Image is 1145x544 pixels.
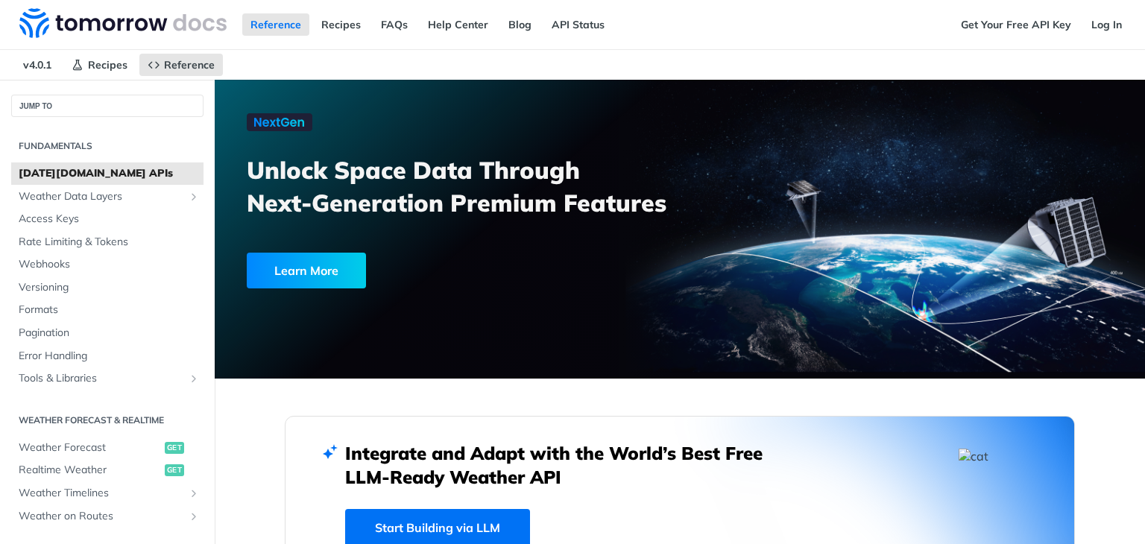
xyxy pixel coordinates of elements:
button: Show subpages for Weather Data Layers [188,191,200,203]
span: get [165,464,184,476]
span: [DATE][DOMAIN_NAME] APIs [19,166,200,181]
span: Rate Limiting & Tokens [19,235,200,250]
a: Reference [242,13,309,36]
a: Weather on RoutesShow subpages for Weather on Routes [11,505,204,528]
span: Webhooks [19,257,200,272]
a: Tools & LibrariesShow subpages for Tools & Libraries [11,367,204,390]
a: Weather Data LayersShow subpages for Weather Data Layers [11,186,204,208]
button: Show subpages for Weather Timelines [188,487,200,499]
div: Learn More [247,253,366,288]
span: Error Handling [19,349,200,364]
span: Reference [164,58,215,72]
img: cat [959,449,1054,544]
a: Recipes [313,13,369,36]
a: [DATE][DOMAIN_NAME] APIs [11,162,204,185]
button: Show subpages for Tools & Libraries [188,373,200,385]
a: Recipes [63,54,136,76]
a: Weather TimelinesShow subpages for Weather Timelines [11,482,204,505]
a: Access Keys [11,208,204,230]
a: Get Your Free API Key [953,13,1079,36]
span: Recipes [88,58,127,72]
span: get [165,442,184,454]
a: Weather Forecastget [11,437,204,459]
a: Pagination [11,322,204,344]
button: Show subpages for Weather on Routes [188,510,200,522]
img: Tomorrow.io Weather API Docs [19,8,227,38]
img: NextGen [247,113,312,131]
span: Weather Data Layers [19,189,184,204]
a: FAQs [373,13,416,36]
span: Realtime Weather [19,463,161,478]
span: Pagination [19,326,200,341]
a: Error Handling [11,345,204,367]
h2: Fundamentals [11,139,204,153]
span: Weather Forecast [19,440,161,455]
span: Versioning [19,280,200,295]
a: Versioning [11,276,204,299]
a: Webhooks [11,253,204,276]
span: Weather Timelines [19,486,184,501]
a: Blog [500,13,540,36]
span: Formats [19,303,200,317]
h2: Weather Forecast & realtime [11,414,204,427]
span: Weather on Routes [19,509,184,524]
a: Log In [1083,13,1130,36]
a: Learn More [247,253,606,288]
span: Access Keys [19,212,200,227]
span: v4.0.1 [15,54,60,76]
button: JUMP TO [11,95,204,117]
a: Formats [11,299,204,321]
a: Help Center [420,13,496,36]
a: Realtime Weatherget [11,459,204,481]
h2: Integrate and Adapt with the World’s Best Free LLM-Ready Weather API [345,441,785,489]
a: API Status [543,13,613,36]
h3: Unlock Space Data Through Next-Generation Premium Features [247,154,696,219]
span: Tools & Libraries [19,371,184,386]
a: Rate Limiting & Tokens [11,231,204,253]
a: Reference [139,54,223,76]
